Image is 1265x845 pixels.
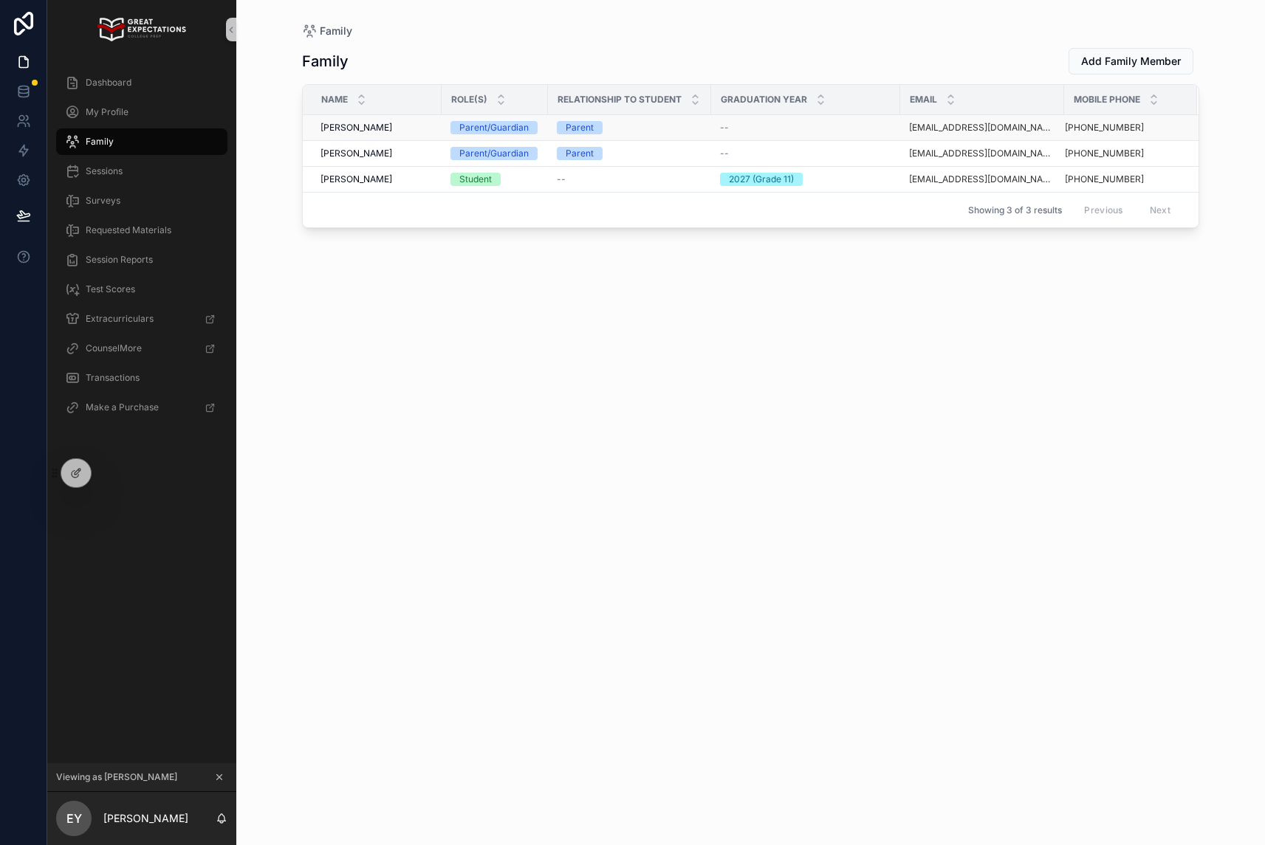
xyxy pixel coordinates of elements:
[459,173,492,186] div: Student
[1065,148,1144,159] a: [PHONE_NUMBER]
[566,147,594,160] div: Parent
[459,121,529,134] div: Parent/Guardian
[1065,173,1144,185] a: [PHONE_NUMBER]
[720,148,891,159] a: --
[459,147,529,160] div: Parent/Guardian
[56,246,227,273] a: Session Reports
[558,94,682,106] span: Relationship to Student
[720,148,729,159] span: --
[86,195,120,207] span: Surveys
[720,122,891,134] a: --
[729,173,794,186] div: 2027 (Grade 11)
[557,173,702,185] a: --
[721,94,807,106] span: Graduation Year
[451,94,487,106] span: Role(s)
[320,148,392,159] span: [PERSON_NAME]
[56,276,227,303] a: Test Scores
[86,372,140,384] span: Transactions
[56,187,227,214] a: Surveys
[1065,173,1179,185] a: [PHONE_NUMBER]
[720,122,729,134] span: --
[56,394,227,421] a: Make a Purchase
[1074,94,1140,106] span: Mobile Phone
[320,173,392,185] span: [PERSON_NAME]
[56,158,227,184] a: Sessions
[56,306,227,332] a: Extracurriculars
[909,173,1055,185] a: [EMAIL_ADDRESS][DOMAIN_NAME]
[450,121,539,134] a: Parent/Guardian
[86,106,128,118] span: My Profile
[103,811,188,826] p: [PERSON_NAME]
[86,283,135,295] span: Test Scores
[566,121,594,134] div: Parent
[909,122,1055,134] a: [EMAIL_ADDRESS][DOMAIN_NAME]
[450,147,539,160] a: Parent/Guardian
[56,365,227,391] a: Transactions
[320,122,392,134] span: [PERSON_NAME]
[56,69,227,96] a: Dashboard
[56,771,177,783] span: Viewing as [PERSON_NAME]
[557,121,702,134] a: Parent
[97,18,185,41] img: App logo
[320,173,433,185] a: [PERSON_NAME]
[321,94,348,106] span: Name
[56,99,227,125] a: My Profile
[86,77,131,89] span: Dashboard
[450,173,539,186] a: Student
[56,335,227,362] a: CounselMore
[557,147,702,160] a: Parent
[320,122,433,134] a: [PERSON_NAME]
[302,24,352,38] a: Family
[1081,54,1181,69] span: Add Family Member
[86,224,171,236] span: Requested Materials
[720,173,891,186] a: 2027 (Grade 11)
[1069,48,1193,75] button: Add Family Member
[909,148,1055,159] a: [EMAIL_ADDRESS][DOMAIN_NAME]
[47,59,236,440] div: scrollable content
[557,173,566,185] span: --
[86,165,123,177] span: Sessions
[968,204,1062,216] span: Showing 3 of 3 results
[320,24,352,38] span: Family
[1065,122,1179,134] a: [PHONE_NUMBER]
[86,136,114,148] span: Family
[86,254,153,266] span: Session Reports
[86,401,159,413] span: Make a Purchase
[1065,148,1179,159] a: [PHONE_NUMBER]
[66,810,82,827] span: EY
[86,342,142,354] span: CounselMore
[320,148,433,159] a: [PERSON_NAME]
[86,313,154,325] span: Extracurriculars
[910,94,937,106] span: Email
[56,217,227,244] a: Requested Materials
[302,51,349,72] h1: Family
[1065,122,1144,134] a: [PHONE_NUMBER]
[56,128,227,155] a: Family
